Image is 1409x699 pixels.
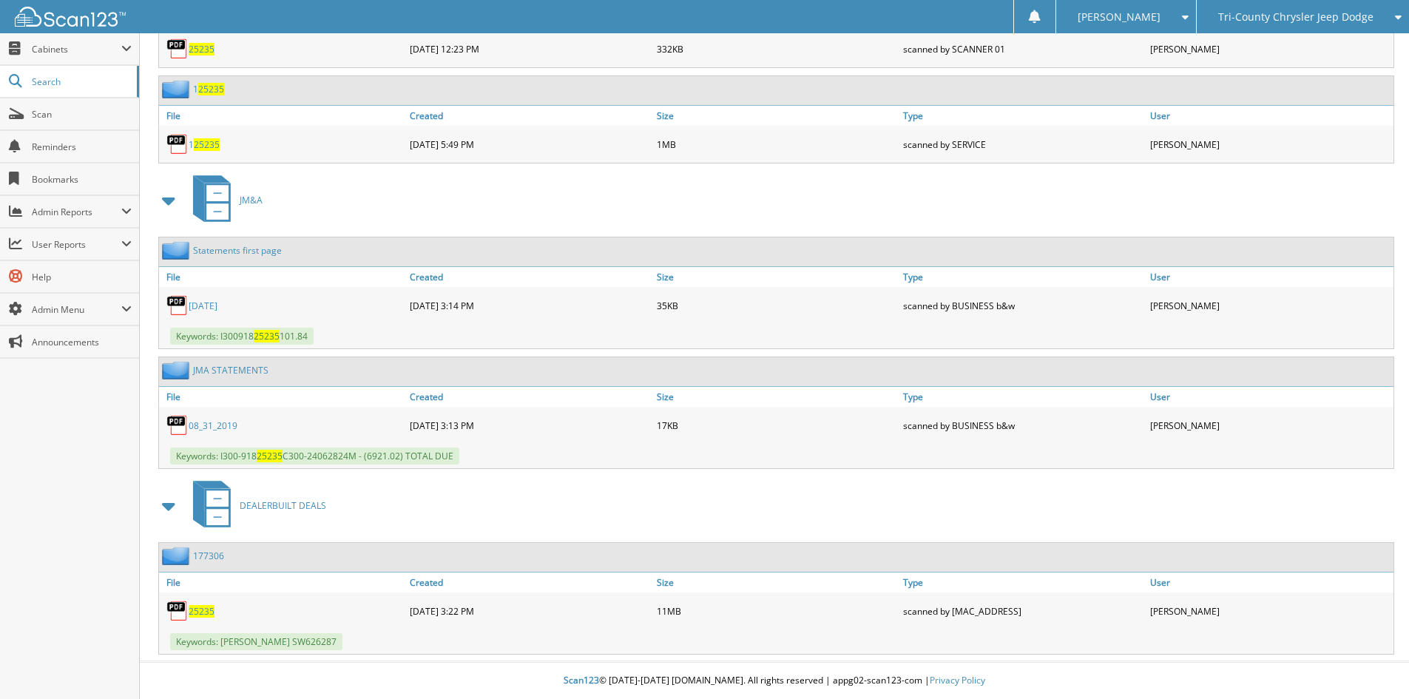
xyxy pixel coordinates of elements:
span: 25235 [198,83,224,95]
a: 25235 [189,43,214,55]
div: [PERSON_NAME] [1146,129,1393,159]
span: Cabinets [32,43,121,55]
a: Type [899,387,1146,407]
img: folder2.png [162,361,193,379]
a: 125235 [193,83,224,95]
div: [DATE] 3:14 PM [406,291,653,320]
div: [DATE] 12:23 PM [406,34,653,64]
a: Size [653,573,900,592]
a: Type [899,267,1146,287]
span: Keywords: I300-918 C300-24062824M - (6921.02) TOTAL DUE [170,448,459,465]
a: User [1146,267,1393,287]
div: [PERSON_NAME] [1146,411,1393,440]
div: [DATE] 3:13 PM [406,411,653,440]
div: [DATE] 3:22 PM [406,596,653,626]
span: Keywords: I300918 101.84 [170,328,314,345]
a: JM&A [184,171,263,229]
img: folder2.png [162,547,193,565]
div: scanned by SCANNER 01 [899,34,1146,64]
div: 17KB [653,411,900,440]
a: File [159,267,406,287]
span: Keywords: [PERSON_NAME] SW626287 [170,633,342,650]
img: PDF.png [166,600,189,622]
a: Size [653,387,900,407]
a: Created [406,573,653,592]
img: folder2.png [162,241,193,260]
div: [PERSON_NAME] [1146,596,1393,626]
a: User [1146,106,1393,126]
img: PDF.png [166,38,189,60]
span: Help [32,271,132,283]
img: PDF.png [166,133,189,155]
a: File [159,106,406,126]
a: Type [899,106,1146,126]
span: Scan123 [564,674,599,686]
div: [DATE] 5:49 PM [406,129,653,159]
span: DEALERBUILT DEALS [240,499,326,512]
a: Privacy Policy [930,674,985,686]
a: Size [653,106,900,126]
span: 25235 [194,138,220,151]
a: Type [899,573,1146,592]
div: scanned by [MAC_ADDRESS] [899,596,1146,626]
span: Admin Reports [32,206,121,218]
a: Size [653,267,900,287]
a: User [1146,387,1393,407]
span: [PERSON_NAME] [1078,13,1160,21]
a: 125235 [189,138,220,151]
a: File [159,387,406,407]
span: 25235 [254,330,280,342]
img: PDF.png [166,414,189,436]
span: Reminders [32,141,132,153]
span: Tri-County Chrysler Jeep Dodge [1218,13,1373,21]
a: DEALERBUILT DEALS [184,476,326,535]
iframe: Chat Widget [1335,628,1409,699]
a: Created [406,106,653,126]
a: JMA STATEMENTS [193,364,268,376]
a: Statements first page [193,244,282,257]
img: scan123-logo-white.svg [15,7,126,27]
span: Search [32,75,129,88]
a: File [159,573,406,592]
div: 35KB [653,291,900,320]
div: © [DATE]-[DATE] [DOMAIN_NAME]. All rights reserved | appg02-scan123-com | [140,663,1409,699]
a: 08_31_2019 [189,419,237,432]
span: Bookmarks [32,173,132,186]
img: PDF.png [166,294,189,317]
div: scanned by SERVICE [899,129,1146,159]
span: Scan [32,108,132,121]
div: [PERSON_NAME] [1146,291,1393,320]
a: [DATE] [189,300,217,312]
img: folder2.png [162,80,193,98]
span: 25235 [257,450,283,462]
span: User Reports [32,238,121,251]
a: User [1146,573,1393,592]
div: 11MB [653,596,900,626]
span: Admin Menu [32,303,121,316]
a: Created [406,267,653,287]
div: 1MB [653,129,900,159]
span: JM&A [240,194,263,206]
div: scanned by BUSINESS b&w [899,411,1146,440]
span: Announcements [32,336,132,348]
div: 332KB [653,34,900,64]
a: Created [406,387,653,407]
a: 177306 [193,550,224,562]
div: [PERSON_NAME] [1146,34,1393,64]
a: 25235 [189,605,214,618]
div: scanned by BUSINESS b&w [899,291,1146,320]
